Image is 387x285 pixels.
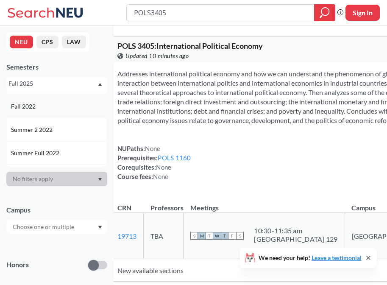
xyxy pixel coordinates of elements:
button: Sign In [345,5,380,21]
span: T [221,232,228,240]
div: Campus [6,205,107,215]
span: T [206,232,213,240]
span: S [236,232,244,240]
p: Honors [6,260,29,270]
div: Semesters [6,62,107,72]
svg: Dropdown arrow [98,226,102,229]
svg: Dropdown arrow [98,178,102,181]
span: F [228,232,236,240]
svg: Dropdown arrow [98,83,102,86]
span: W [213,232,221,240]
span: None [156,163,171,171]
div: 10:30 - 11:35 am [254,226,337,235]
div: CRN [117,203,131,212]
div: Fall 2025Dropdown arrowFall 2023Summer 2 2023Summer Full 2023Summer 1 2023Spring 2023Fall 2022Sum... [6,77,107,90]
th: Professors [144,195,184,213]
td: TBA [144,213,184,259]
span: Summer Full 2022 [11,148,61,158]
span: S [190,232,198,240]
th: Meetings [184,195,345,213]
a: 19713 [117,232,136,240]
div: Fall 2025 [8,79,97,88]
span: Summer 2 2022 [11,125,54,134]
div: Dropdown arrow [6,172,107,186]
div: Dropdown arrow [6,220,107,234]
span: We need your help! [259,255,362,261]
button: LAW [62,36,86,48]
span: M [198,232,206,240]
svg: magnifying glass [320,7,330,19]
button: NEU [10,36,33,48]
button: CPS [36,36,58,48]
span: Updated 10 minutes ago [125,51,189,61]
div: NUPaths: Prerequisites: Corequisites: Course fees: [117,144,191,181]
a: Leave a testimonial [312,254,362,261]
div: magnifying glass [314,4,335,21]
span: Fall 2022 [11,102,37,111]
span: POLS 3405 : International Political Economy [117,41,263,50]
a: POLS 1160 [158,154,191,162]
input: Choose one or multiple [8,222,80,232]
input: Class, professor, course number, "phrase" [133,6,308,20]
span: None [153,173,168,180]
div: [GEOGRAPHIC_DATA] 129 [254,235,337,243]
span: None [145,145,160,152]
